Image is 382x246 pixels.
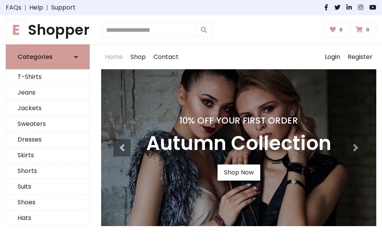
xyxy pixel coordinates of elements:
[6,44,90,69] a: Categories
[101,45,127,69] a: Home
[127,45,150,69] a: Shop
[6,20,26,40] span: E
[150,45,182,69] a: Contact
[43,3,51,12] span: |
[364,26,371,33] span: 0
[325,23,350,37] a: 0
[6,210,89,226] a: Hats
[6,21,90,38] h1: Shopper
[21,3,29,12] span: |
[6,85,89,101] a: Jeans
[6,163,89,179] a: Shorts
[6,195,89,210] a: Shoes
[18,53,53,60] h6: Categories
[6,148,89,163] a: Skirts
[146,132,331,155] h3: Autumn Collection
[344,45,376,69] a: Register
[6,116,89,132] a: Sweaters
[6,21,90,38] a: EShopper
[6,101,89,116] a: Jackets
[321,45,344,69] a: Login
[6,3,21,12] a: FAQs
[337,26,345,33] span: 0
[218,165,260,181] a: Shop Now
[146,115,331,126] h4: 10% Off Your First Order
[6,179,89,195] a: Suits
[6,69,89,85] a: T-Shirts
[351,23,376,37] a: 0
[6,132,89,148] a: Dresses
[29,3,43,12] a: Help
[51,3,76,12] a: Support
